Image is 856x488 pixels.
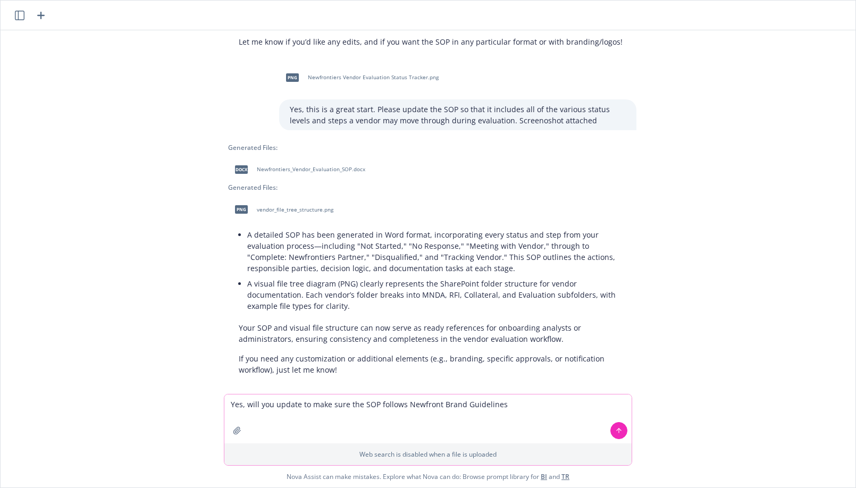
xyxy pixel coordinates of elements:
span: Newfrontiers Vendor Evaluation Status Tracker.png [308,74,439,81]
textarea: Yes, will you update to make sure the SOP follows Newfront Brand Guidelines [224,394,632,443]
span: png [235,205,248,213]
a: BI [541,472,547,481]
div: pngvendor_file_tree_structure.png [228,196,335,223]
div: pngNewfrontiers Vendor Evaluation Status Tracker.png [279,64,441,91]
span: vendor_file_tree_structure.png [257,206,333,213]
p: Yes, this is a great start. Please update the SOP so that it includes all of the various status l... [290,104,626,126]
a: TR [561,472,569,481]
div: Generated Files: [228,143,636,152]
div: Generated Files: [228,183,636,192]
p: Let me know if you’d like any edits, and if you want the SOP in any particular format or with bra... [239,36,626,47]
span: png [286,73,299,81]
span: docx [235,165,248,173]
p: Your SOP and visual file structure can now serve as ready references for onboarding analysts or a... [239,322,626,344]
p: If you need any customization or additional elements (e.g., branding, specific approvals, or noti... [239,353,626,375]
span: Newfrontiers_Vendor_Evaluation_SOP.docx [257,166,365,173]
p: Web search is disabled when a file is uploaded [231,450,625,459]
p: A visual file tree diagram (PNG) clearly represents the SharePoint folder structure for vendor do... [247,278,626,312]
span: Nova Assist can make mistakes. Explore what Nova can do: Browse prompt library for and [287,466,569,487]
p: A detailed SOP has been generated in Word format, incorporating every status and step from your e... [247,229,626,274]
div: docxNewfrontiers_Vendor_Evaluation_SOP.docx [228,156,367,183]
